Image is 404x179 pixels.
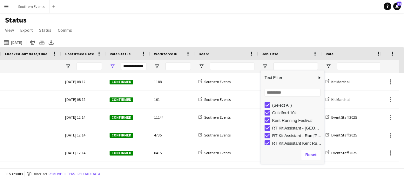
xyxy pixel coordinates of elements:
[154,51,178,56] span: Workforce ID
[331,150,357,155] span: Event Staff 2025
[61,144,106,162] div: [DATE] 12:14
[262,51,278,56] span: Job Title
[273,63,318,70] input: Job Title Filter Input
[31,171,47,176] span: 1 filter set
[150,126,195,144] div: 4735
[331,115,357,120] span: Event Staff 2025
[5,51,47,56] span: Checked-out date/time
[204,150,231,155] span: Southern Events
[272,133,322,138] div: RT Kit Assistant - Run [PERSON_NAME][GEOGRAPHIC_DATA]
[326,115,357,120] a: Event Staff 2025
[199,51,210,56] span: Board
[204,79,231,84] span: Southern Events
[204,115,231,120] span: Southern Events
[199,97,231,102] a: Southern Events
[261,70,324,164] div: Column Filter
[65,51,94,56] span: Confirmed Date
[393,3,401,10] a: 60
[37,26,54,34] a: Status
[150,109,195,126] div: 11144
[204,133,231,137] span: Southern Events
[326,51,333,56] span: Role
[110,51,131,56] span: Role Status
[61,91,106,108] div: [DATE] 08:12
[150,91,195,108] div: 101
[58,27,72,33] span: Comms
[39,27,51,33] span: Status
[154,63,160,69] button: Open Filter Menu
[61,126,106,144] div: [DATE] 12:14
[110,133,133,138] span: Confirmed
[261,101,324,155] div: Filter List
[397,2,401,6] span: 60
[272,103,322,108] div: (Select All)
[337,63,381,70] input: Role Filter Input
[110,115,133,120] span: Confirmed
[77,63,102,70] input: Confirmed Date Filter Input
[272,118,322,123] div: Kent Running Festival
[199,63,204,69] button: Open Filter Menu
[204,97,231,102] span: Southern Events
[18,26,35,34] a: Export
[326,63,331,69] button: Open Filter Menu
[199,79,231,84] a: Southern Events
[61,73,106,90] div: [DATE] 08:12
[150,73,195,90] div: 1188
[326,133,357,137] a: Event Staff 2025
[13,0,50,13] button: Southern Events
[76,170,102,177] button: Reload data
[29,38,37,46] app-action-btn: Print
[110,63,115,69] button: Open Filter Menu
[331,79,350,84] span: Kit Marshal
[326,150,357,155] a: Event Staff 2025
[331,133,357,137] span: Event Staff 2025
[272,126,322,130] div: RT Kit Assistant - [GEOGRAPHIC_DATA] 10k
[110,97,133,102] span: Confirmed
[301,150,320,160] button: Reset
[20,27,33,33] span: Export
[47,170,76,177] button: Remove filters
[110,151,133,156] span: Confirmed
[262,63,268,69] button: Open Filter Menu
[38,38,46,46] app-action-btn: Crew files as ZIP
[210,63,254,70] input: Board Filter Input
[110,80,133,84] span: Confirmed
[265,89,320,96] input: Search filter values
[272,141,322,146] div: RT Kit Assistant Kent Running Festival
[199,133,231,137] a: Southern Events
[199,150,231,155] a: Southern Events
[61,109,106,126] div: [DATE] 12:14
[326,97,350,102] a: Kit Marshal
[65,63,71,69] button: Open Filter Menu
[199,115,231,120] a: Southern Events
[150,144,195,162] div: 8415
[3,26,17,34] a: View
[3,38,24,46] button: [DATE]
[326,79,350,84] a: Kit Marshal
[47,38,55,46] app-action-btn: Export XLSX
[5,27,14,33] span: View
[331,97,350,102] span: Kit Marshal
[272,110,322,115] div: Guildford 10k
[55,26,75,34] a: Comms
[165,63,191,70] input: Workforce ID Filter Input
[261,72,317,83] span: Text Filter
